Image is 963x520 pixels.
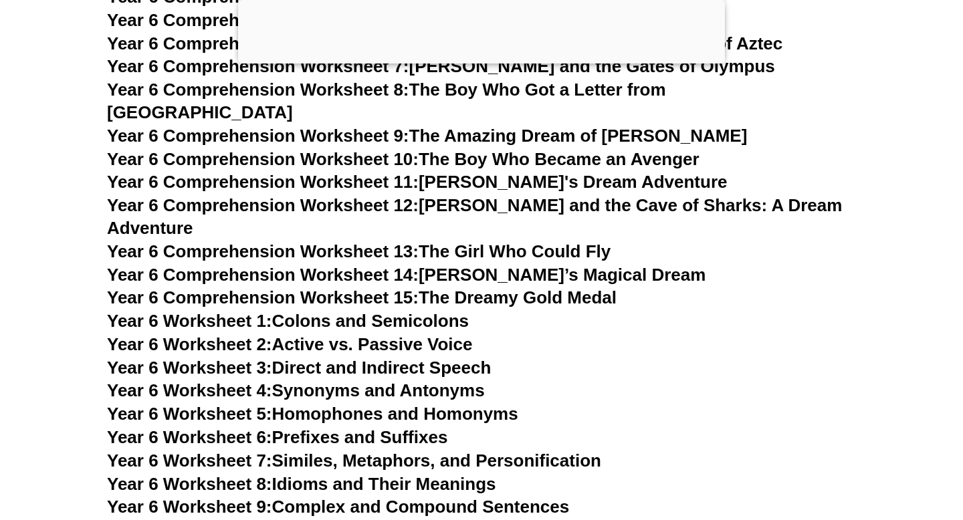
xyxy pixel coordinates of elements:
a: Year 6 Worksheet 6:Prefixes and Suffixes [107,427,447,447]
span: Year 6 Worksheet 3: [107,358,272,378]
span: Year 6 Worksheet 9: [107,497,272,517]
span: Year 6 Worksheet 2: [107,334,272,354]
a: Year 6 Comprehension Worksheet 6:The Amazing Adventure at the Gates of Aztec [107,33,782,53]
span: Year 6 Comprehension Worksheet 13: [107,241,419,261]
a: Year 6 Worksheet 8:Idioms and Their Meanings [107,474,496,494]
a: Year 6 Worksheet 4:Synonyms and Antonyms [107,380,485,400]
span: Year 6 Comprehension Worksheet 8: [107,80,409,100]
span: Year 6 Comprehension Worksheet 7: [107,56,409,76]
a: Year 6 Comprehension Worksheet 15:The Dreamy Gold Medal [107,287,617,307]
span: Year 6 Comprehension Worksheet 11: [107,172,419,192]
span: Year 6 Comprehension Worksheet 9: [107,126,409,146]
a: Year 6 Worksheet 1:Colons and Semicolons [107,311,469,331]
a: Year 6 Comprehension Worksheet 13:The Girl Who Could Fly [107,241,611,261]
span: Year 6 Comprehension Worksheet 12: [107,195,419,215]
a: Year 6 Worksheet 9:Complex and Compound Sentences [107,497,569,517]
span: Year 6 Worksheet 1: [107,311,272,331]
span: Year 6 Worksheet 5: [107,404,272,424]
a: Year 6 Comprehension Worksheet 5:[PERSON_NAME]'s trip to the Moon [107,10,705,30]
a: Year 6 Worksheet 2:Active vs. Passive Voice [107,334,472,354]
span: Year 6 Comprehension Worksheet 14: [107,265,419,285]
span: Year 6 Comprehension Worksheet 6: [107,33,409,53]
span: Year 6 Comprehension Worksheet 5: [107,10,409,30]
a: Year 6 Worksheet 5:Homophones and Homonyms [107,404,518,424]
a: Year 6 Worksheet 7:Similes, Metaphors, and Personification [107,450,601,471]
a: Year 6 Worksheet 3:Direct and Indirect Speech [107,358,491,378]
a: Year 6 Comprehension Worksheet 7:[PERSON_NAME] and the Gates of Olympus [107,56,775,76]
iframe: Chat Widget [734,369,963,520]
span: Year 6 Worksheet 7: [107,450,272,471]
span: Year 6 Worksheet 8: [107,474,272,494]
a: Year 6 Comprehension Worksheet 11:[PERSON_NAME]'s Dream Adventure [107,172,727,192]
a: Year 6 Comprehension Worksheet 8:The Boy Who Got a Letter from [GEOGRAPHIC_DATA] [107,80,666,122]
a: Year 6 Comprehension Worksheet 12:[PERSON_NAME] and the Cave of Sharks: A Dream Adventure [107,195,842,238]
a: Year 6 Comprehension Worksheet 14:[PERSON_NAME]’s Magical Dream [107,265,706,285]
span: Year 6 Worksheet 4: [107,380,272,400]
span: Year 6 Comprehension Worksheet 10: [107,149,419,169]
span: Year 6 Worksheet 6: [107,427,272,447]
a: Year 6 Comprehension Worksheet 10:The Boy Who Became an Avenger [107,149,700,169]
a: Year 6 Comprehension Worksheet 9:The Amazing Dream of [PERSON_NAME] [107,126,747,146]
span: Year 6 Comprehension Worksheet 15: [107,287,419,307]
